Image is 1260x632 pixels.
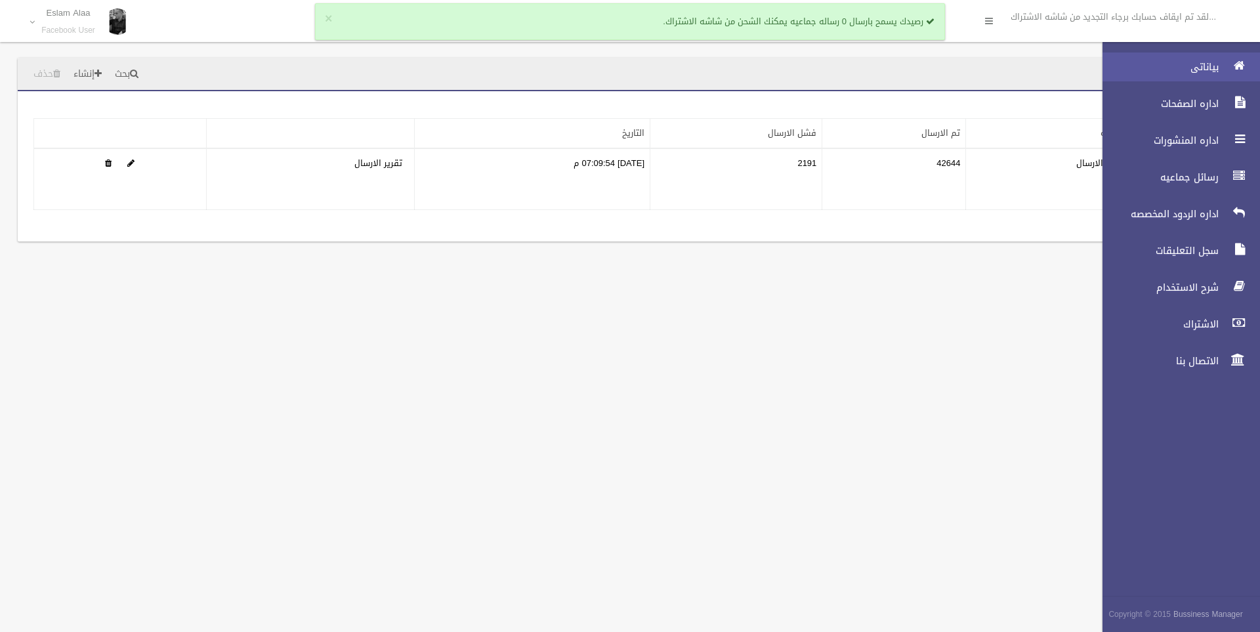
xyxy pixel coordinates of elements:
span: الاتصال بنا [1091,354,1223,368]
td: 2191 [650,148,822,210]
a: رسائل جماعيه [1091,163,1260,192]
a: سجل التعليقات [1091,236,1260,265]
td: 42644 [822,148,966,210]
span: بياناتى [1091,60,1223,74]
a: Edit [127,155,135,171]
a: التاريخ [622,125,644,141]
span: شرح الاستخدام [1091,281,1223,294]
a: إنشاء [68,62,107,87]
span: اداره الصفحات [1091,97,1223,110]
span: رسائل جماعيه [1091,171,1223,184]
a: اداره الصفحات [1091,89,1260,118]
small: Facebook User [41,26,95,35]
a: الاتصال بنا [1091,347,1260,375]
a: بياناتى [1091,53,1260,81]
a: اداره الردود المخصصه [1091,200,1260,228]
a: بحث [110,62,144,87]
a: شرح الاستخدام [1091,273,1260,302]
span: سجل التعليقات [1091,244,1223,257]
p: Eslam Alaa [41,8,95,18]
a: تقرير الارسال [354,155,402,171]
th: الحاله [966,119,1127,149]
div: رصيدك يسمح بارسال 0 رساله جماعيه يمكنك الشحن من شاشه الاشتراك. [315,3,945,40]
button: × [325,12,332,26]
a: فشل الارسال [768,125,816,141]
span: اداره المنشورات [1091,134,1223,147]
td: [DATE] 07:09:54 م [415,148,650,210]
a: اداره المنشورات [1091,126,1260,155]
a: الاشتراك [1091,310,1260,339]
span: الاشتراك [1091,318,1223,331]
a: تم الارسال [921,125,960,141]
strong: Bussiness Manager [1173,607,1243,621]
span: اداره الردود المخصصه [1091,207,1223,221]
span: Copyright © 2015 [1108,607,1171,621]
label: تحت الارسال [1076,156,1121,171]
